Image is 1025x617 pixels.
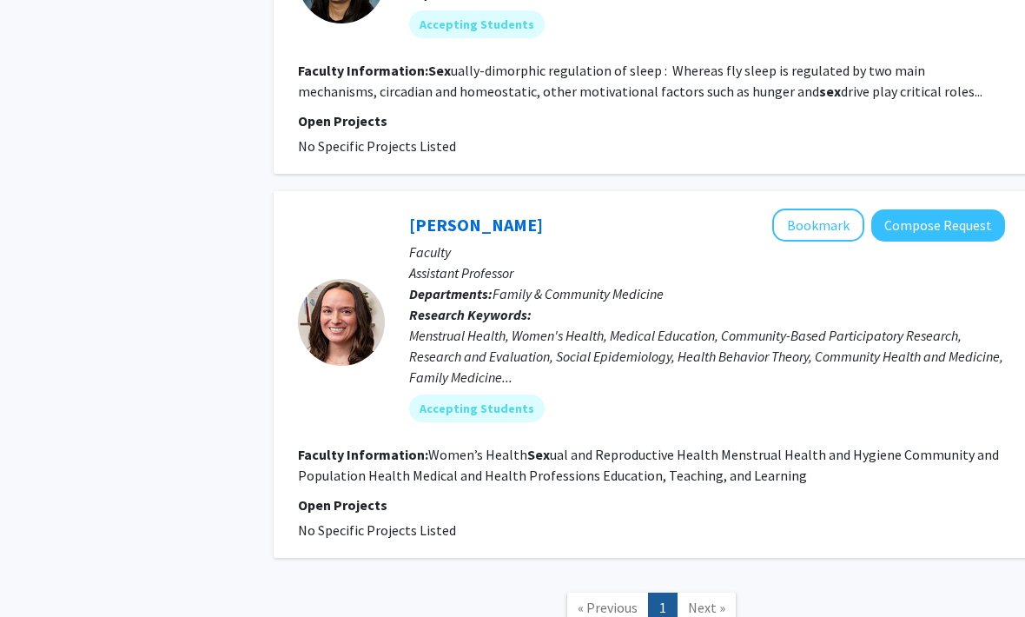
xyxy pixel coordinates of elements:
p: Open Projects [298,110,1005,131]
b: Faculty Information: [298,62,428,79]
span: « Previous [578,599,638,616]
p: Assistant Professor [409,262,1005,283]
span: Next » [688,599,725,616]
span: Family & Community Medicine [493,285,664,302]
b: Research Keywords: [409,306,532,323]
span: No Specific Projects Listed [298,521,456,539]
a: [PERSON_NAME] [409,214,543,236]
mat-chip: Accepting Students [409,395,545,422]
fg-read-more: ually-dimorphic regulation of sleep : Whereas fly sleep is regulated by two main mechanisms, circ... [298,62,982,100]
p: Open Projects [298,494,1005,515]
b: Sex [527,446,550,463]
b: Departments: [409,285,493,302]
fg-read-more: Women’s Health ual and Reproductive Health Menstrual Health and Hygiene Community and Population ... [298,446,999,484]
button: Compose Request to Allison Casola [871,209,1005,242]
iframe: Chat [13,539,74,604]
div: Menstrual Health, Women's Health, Medical Education, Community-Based Participatory Research, Rese... [409,325,1005,388]
b: sex [819,83,841,100]
b: Sex [428,62,451,79]
span: No Specific Projects Listed [298,137,456,155]
p: Faculty [409,242,1005,262]
button: Add Allison Casola to Bookmarks [772,209,864,242]
b: Faculty Information: [298,446,428,463]
mat-chip: Accepting Students [409,10,545,38]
